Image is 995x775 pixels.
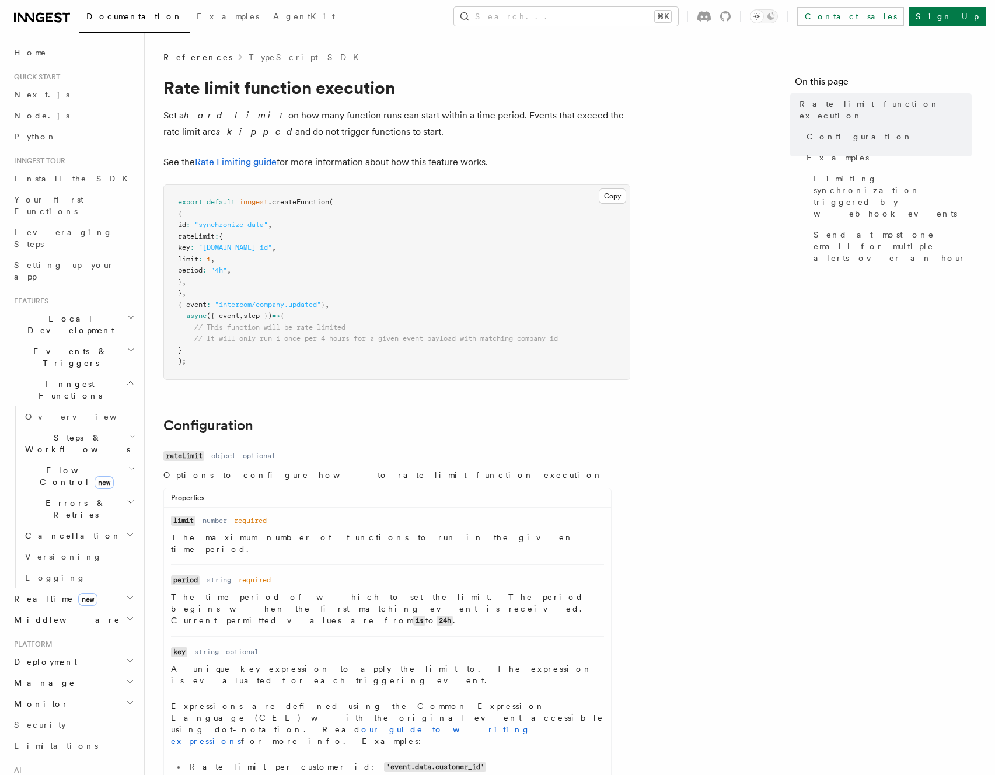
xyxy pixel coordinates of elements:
[9,105,137,126] a: Node.js
[215,232,219,240] span: :
[198,255,203,263] span: :
[171,591,604,627] p: The time period of which to set the limit. The period begins when the first matching event is rec...
[171,516,195,526] code: limit
[9,313,127,336] span: Local Development
[20,567,137,588] a: Logging
[207,198,235,206] span: default
[178,221,186,229] span: id
[171,532,604,555] p: The maximum number of functions to run in the given time period.
[171,647,187,657] code: key
[182,289,186,297] span: ,
[802,147,972,168] a: Examples
[9,341,137,373] button: Events & Triggers
[186,221,190,229] span: :
[25,552,102,561] span: Versioning
[249,51,366,63] a: TypeScript SDK
[234,516,267,525] dd: required
[814,229,972,264] span: Send at most one email for multiple alerts over an hour
[207,301,211,309] span: :
[227,266,231,274] span: ,
[194,647,219,657] dd: string
[9,378,126,402] span: Inngest Functions
[207,575,231,585] dd: string
[190,243,194,252] span: :
[809,168,972,224] a: Limiting synchronization triggered by webhook events
[178,278,182,286] span: }
[211,255,215,263] span: ,
[20,465,128,488] span: Flow Control
[9,588,137,609] button: Realtimenew
[79,4,190,33] a: Documentation
[14,195,83,216] span: Your first Functions
[171,700,604,747] p: Expressions are defined using the Common Expression Language (CEL) with the original event access...
[272,243,276,252] span: ,
[186,761,604,773] li: Rate limit per customer id:
[226,647,259,657] dd: optional
[9,593,97,605] span: Realtime
[437,616,453,626] code: 24h
[194,221,268,229] span: "synchronize-data"
[197,12,259,21] span: Examples
[809,224,972,268] a: Send at most one email for multiple alerts over an hour
[14,47,47,58] span: Home
[14,228,113,249] span: Leveraging Steps
[163,417,253,434] a: Configuration
[178,357,186,365] span: );
[9,168,137,189] a: Install the SDK
[9,698,69,710] span: Monitor
[280,312,284,320] span: {
[163,77,630,98] h1: Rate limit function execution
[14,90,69,99] span: Next.js
[9,406,137,588] div: Inngest Functions
[14,720,66,729] span: Security
[20,493,137,525] button: Errors & Retries
[800,98,972,121] span: Rate limit function execution
[9,656,77,668] span: Deployment
[194,334,558,343] span: // It will only run 1 once per 4 hours for a given event payload with matching company_id
[9,614,120,626] span: Middleware
[238,575,271,585] dd: required
[207,312,239,320] span: ({ event
[163,469,612,481] p: Options to configure how to rate limit function execution
[211,451,236,460] dd: object
[207,255,211,263] span: 1
[20,432,130,455] span: Steps & Workflows
[186,312,207,320] span: async
[178,289,182,297] span: }
[25,412,145,421] span: Overview
[9,296,48,306] span: Features
[268,198,329,206] span: .createFunction
[20,497,127,521] span: Errors & Retries
[194,323,345,331] span: // This function will be rate limited
[239,198,268,206] span: inngest
[9,672,137,693] button: Manage
[266,4,342,32] a: AgentKit
[178,346,182,354] span: }
[95,476,114,489] span: new
[190,4,266,32] a: Examples
[9,222,137,254] a: Leveraging Steps
[9,42,137,63] a: Home
[321,301,325,309] span: }
[413,616,425,626] code: 1s
[178,198,203,206] span: export
[325,301,329,309] span: ,
[243,312,272,320] span: step })
[14,174,135,183] span: Install the SDK
[184,110,288,121] em: hard limit
[795,93,972,126] a: Rate limit function execution
[9,735,137,756] a: Limitations
[178,243,190,252] span: key
[203,516,227,525] dd: number
[9,677,75,689] span: Manage
[20,427,137,460] button: Steps & Workflows
[243,451,275,460] dd: optional
[9,609,137,630] button: Middleware
[9,156,65,166] span: Inngest tour
[86,12,183,21] span: Documentation
[909,7,986,26] a: Sign Up
[20,460,137,493] button: Flow Controlnew
[802,126,972,147] a: Configuration
[178,232,215,240] span: rateLimit
[171,663,604,686] p: A unique key expression to apply the limit to. The expression is evaluated for each triggering ev...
